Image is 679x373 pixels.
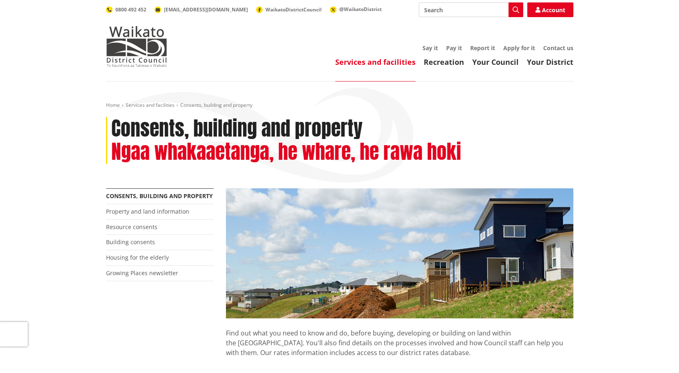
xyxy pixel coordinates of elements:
[106,6,146,13] a: 0800 492 452
[111,117,363,141] h1: Consents, building and property
[543,44,573,52] a: Contact us
[470,44,495,52] a: Report it
[265,6,322,13] span: WaikatoDistrictCouncil
[527,2,573,17] a: Account
[106,269,178,277] a: Growing Places newsletter
[339,6,382,13] span: @WaikatoDistrict
[106,102,573,109] nav: breadcrumb
[106,26,167,67] img: Waikato District Council - Te Kaunihera aa Takiwaa o Waikato
[106,223,157,231] a: Resource consents
[256,6,322,13] a: WaikatoDistrictCouncil
[126,102,175,108] a: Services and facilities
[472,57,519,67] a: Your Council
[226,318,573,367] p: Find out what you need to know and do, before buying, developing or building on land within the [...
[335,57,416,67] a: Services and facilities
[446,44,462,52] a: Pay it
[503,44,535,52] a: Apply for it
[226,188,573,319] img: Land-and-property-landscape
[106,102,120,108] a: Home
[106,238,155,246] a: Building consents
[106,207,189,215] a: Property and land information
[424,57,464,67] a: Recreation
[422,44,438,52] a: Say it
[330,6,382,13] a: @WaikatoDistrict
[115,6,146,13] span: 0800 492 452
[419,2,523,17] input: Search input
[155,6,248,13] a: [EMAIL_ADDRESS][DOMAIN_NAME]
[111,140,461,164] h2: Ngaa whakaaetanga, he whare, he rawa hoki
[106,192,213,200] a: Consents, building and property
[106,254,169,261] a: Housing for the elderly
[180,102,252,108] span: Consents, building and property
[527,57,573,67] a: Your District
[164,6,248,13] span: [EMAIL_ADDRESS][DOMAIN_NAME]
